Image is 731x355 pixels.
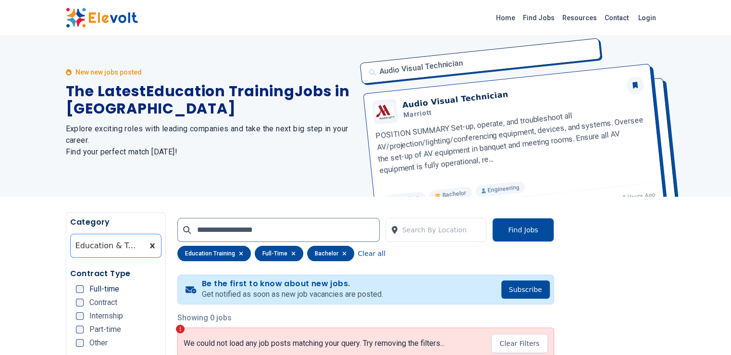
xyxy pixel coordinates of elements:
h5: Contract Type [70,268,161,279]
iframe: Chat Widget [683,309,731,355]
input: Contract [76,299,84,306]
a: Contact [601,10,632,25]
input: Other [76,339,84,347]
a: Home [492,10,519,25]
img: Elevolt [66,8,138,28]
input: Full-time [76,285,84,293]
input: Part-time [76,326,84,333]
button: Clear Filters [491,334,547,353]
h2: Explore exciting roles with leading companies and take the next big step in your career. Find you... [66,123,354,158]
span: Part-time [89,326,121,333]
button: Subscribe [501,280,550,299]
h4: Be the first to know about new jobs. [202,279,383,289]
div: full-time [255,246,303,261]
a: Find Jobs [519,10,558,25]
h5: Category [70,216,161,228]
div: bachelor [307,246,354,261]
p: Showing 0 jobs [177,312,554,324]
a: Resources [558,10,601,25]
h1: The Latest Education Training Jobs in [GEOGRAPHIC_DATA] [66,83,354,117]
p: We could not load any job posts matching your query. Try removing the filters... [184,339,445,348]
p: Get notified as soon as new job vacancies are posted. [202,289,383,300]
a: Login [632,8,662,27]
span: Other [89,339,108,347]
button: Clear all [358,246,385,261]
span: Full-time [89,285,119,293]
button: Find Jobs [492,218,554,242]
span: Internship [89,312,123,320]
p: New new jobs posted [75,67,142,77]
span: Contract [89,299,117,306]
input: Internship [76,312,84,320]
div: education training [177,246,251,261]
